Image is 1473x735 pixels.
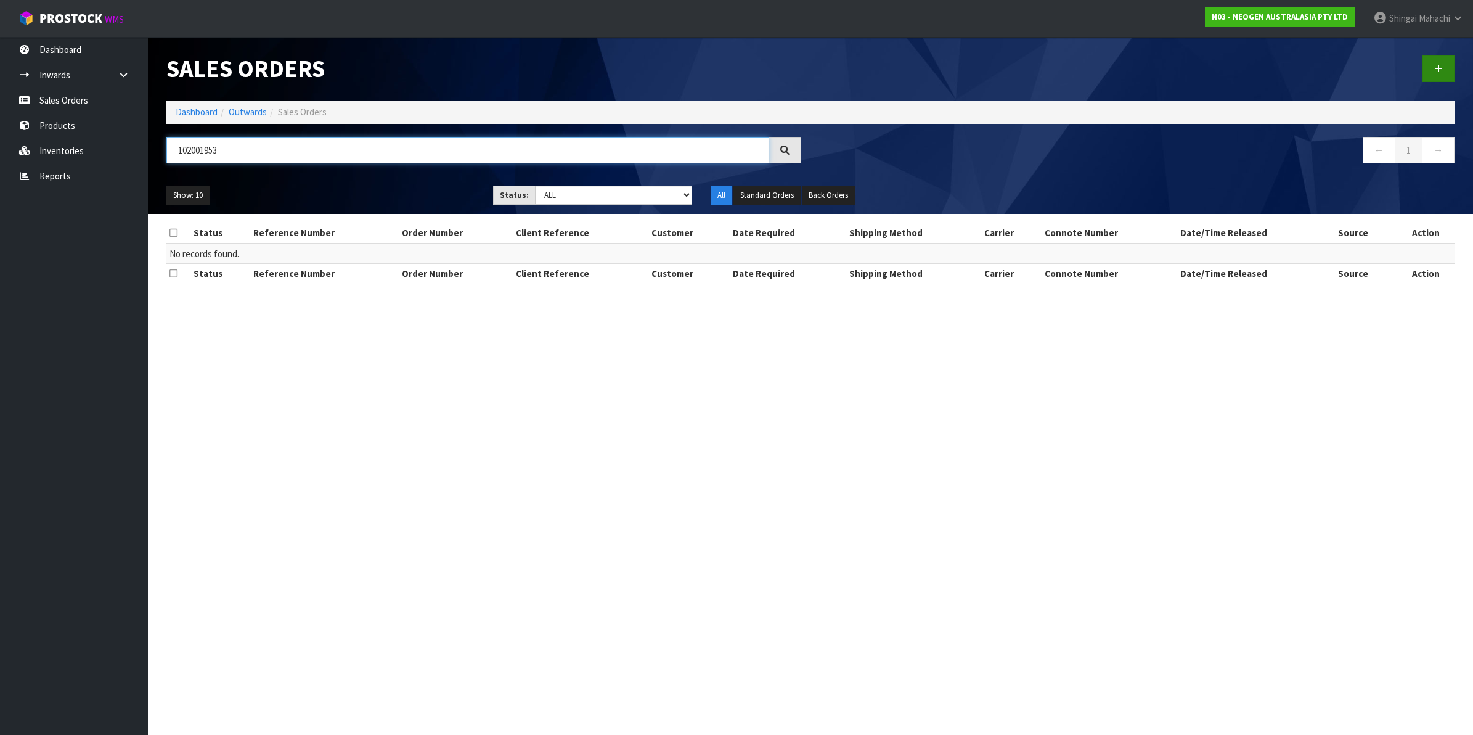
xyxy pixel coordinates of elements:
[513,223,648,243] th: Client Reference
[250,223,399,243] th: Reference Number
[1363,137,1395,163] a: ←
[648,264,730,284] th: Customer
[500,190,529,200] strong: Status:
[190,264,250,284] th: Status
[1389,12,1417,24] span: Shingai
[1177,264,1336,284] th: Date/Time Released
[733,186,801,205] button: Standard Orders
[39,10,102,27] span: ProStock
[981,264,1042,284] th: Carrier
[1212,12,1348,22] strong: N03 - NEOGEN AUSTRALASIA PTY LTD
[1395,137,1422,163] a: 1
[1422,137,1455,163] a: →
[648,223,730,243] th: Customer
[166,186,210,205] button: Show: 10
[1397,264,1455,284] th: Action
[711,186,732,205] button: All
[802,186,855,205] button: Back Orders
[105,14,124,25] small: WMS
[513,264,648,284] th: Client Reference
[250,264,399,284] th: Reference Number
[1042,264,1177,284] th: Connote Number
[1335,223,1397,243] th: Source
[190,223,250,243] th: Status
[18,10,34,26] img: cube-alt.png
[730,264,846,284] th: Date Required
[399,264,513,284] th: Order Number
[166,55,801,82] h1: Sales Orders
[1397,223,1455,243] th: Action
[820,137,1455,167] nav: Page navigation
[166,137,769,163] input: Search sales orders
[846,264,981,284] th: Shipping Method
[166,244,1455,264] td: No records found.
[1335,264,1397,284] th: Source
[981,223,1042,243] th: Carrier
[229,106,267,118] a: Outwards
[1177,223,1336,243] th: Date/Time Released
[176,106,218,118] a: Dashboard
[399,223,513,243] th: Order Number
[1042,223,1177,243] th: Connote Number
[1419,12,1450,24] span: Mahachi
[846,223,981,243] th: Shipping Method
[730,223,846,243] th: Date Required
[278,106,327,118] span: Sales Orders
